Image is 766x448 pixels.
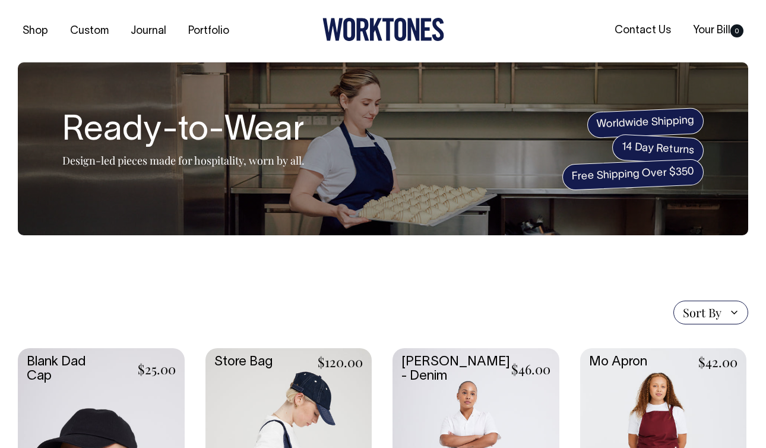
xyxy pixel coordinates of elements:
[65,21,113,41] a: Custom
[183,21,234,41] a: Portfolio
[126,21,171,41] a: Journal
[683,305,721,320] span: Sort By
[587,108,704,138] span: Worldwide Shipping
[612,134,704,165] span: 14 Day Returns
[730,24,743,37] span: 0
[62,153,305,168] p: Design-led pieces made for hospitality, worn by all.
[18,21,53,41] a: Shop
[62,112,305,150] h1: Ready-to-Wear
[562,159,704,191] span: Free Shipping Over $350
[610,21,676,40] a: Contact Us
[688,21,748,40] a: Your Bill0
